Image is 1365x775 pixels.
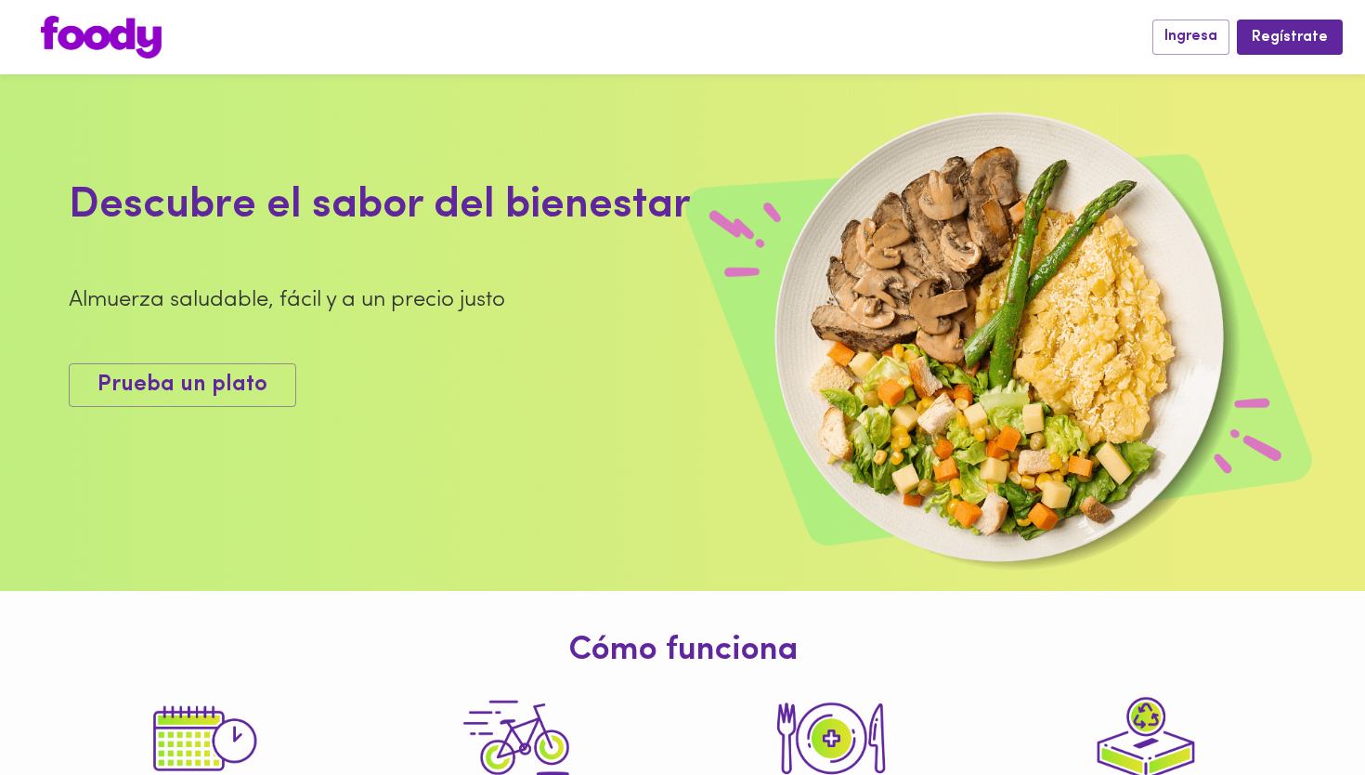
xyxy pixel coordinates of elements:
h1: Cómo funciona [14,633,1351,670]
span: Regístrate [1252,29,1328,46]
button: Regístrate [1237,20,1343,54]
span: Prueba un plato [97,372,267,399]
span: Ingresa [1164,28,1217,46]
div: Descubre el sabor del bienestar [69,176,888,237]
button: Ingresa [1152,20,1229,54]
img: logo.png [41,16,162,59]
div: Almuerza saludable, fácil y a un precio justo [69,284,888,316]
button: Prueba un plato [69,363,296,407]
